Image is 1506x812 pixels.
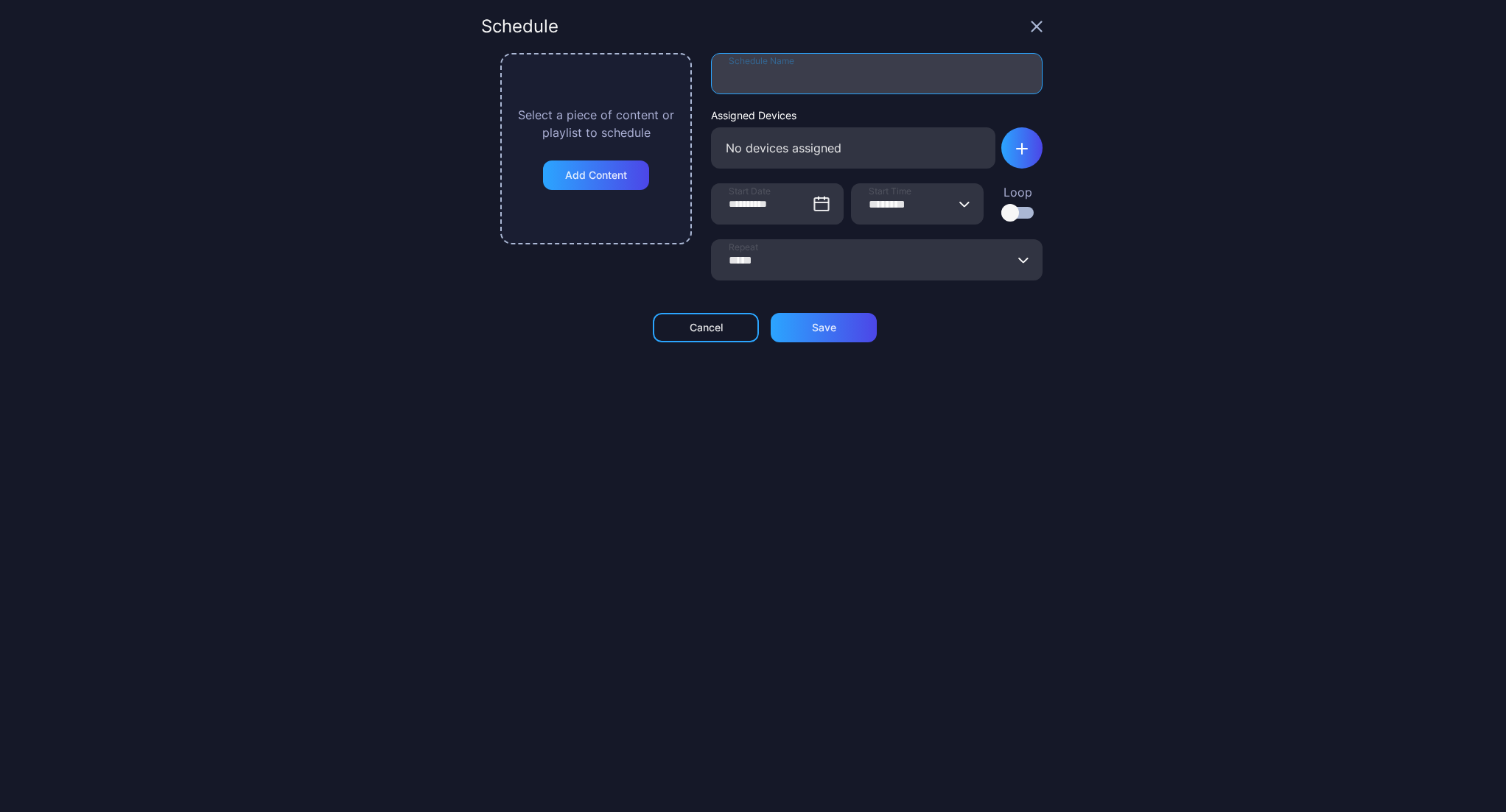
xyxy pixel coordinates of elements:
[1001,183,1034,201] div: Loop
[711,127,995,169] div: No devices assigned
[1018,239,1029,280] button: Repeat
[851,183,984,225] input: Start Time
[653,313,759,342] button: Cancel
[771,313,877,342] button: Save
[515,106,677,141] div: Select a piece of content or playlist to schedule
[690,322,723,333] div: Cancel
[711,53,1043,94] input: Schedule Name
[711,183,844,225] input: Start Date
[543,160,649,190] button: Add Content
[812,322,836,333] div: Save
[959,183,970,225] button: Start Time
[565,169,627,181] div: Add Content
[729,241,758,253] span: Repeat
[869,186,911,197] span: Start Time
[481,18,558,35] div: Schedule
[711,109,995,121] div: Assigned Devices
[711,239,1043,280] input: Repeat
